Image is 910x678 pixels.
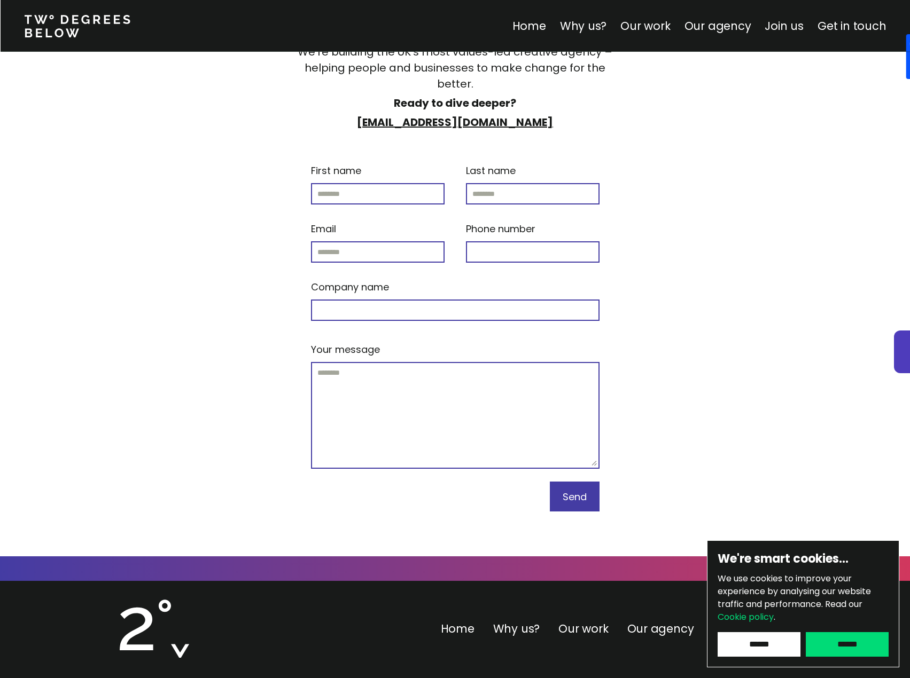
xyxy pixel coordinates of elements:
a: Our work [558,621,608,636]
input: Company name [311,299,600,321]
p: Last name [466,163,516,178]
h6: We're smart cookies… [718,551,889,567]
a: Our agency [684,18,751,34]
input: Phone number [466,241,600,263]
a: Our work [620,18,670,34]
p: Company name [311,280,389,294]
a: Cookie policy [718,611,774,623]
p: We use cookies to improve your experience by analysing our website traffic and performance. [718,572,889,624]
input: Last name [466,183,600,204]
a: Why us? [559,18,606,34]
input: Email [311,241,445,263]
input: First name [311,183,445,204]
a: Home [441,621,475,636]
p: We're building the UK's most values-led creative agency – helping people and businesses to make c... [287,44,623,92]
a: Home [512,18,546,34]
p: Phone number [466,222,535,236]
p: Your message [311,342,380,357]
textarea: Your message [311,362,600,469]
a: Get in touch [818,18,886,34]
p: First name [311,163,361,178]
button: Send [550,482,600,511]
strong: Ready to dive deeper? [394,96,516,111]
p: Email [311,222,336,236]
a: Our agency [627,621,694,636]
a: Why us? [493,621,540,636]
span: Send [563,490,587,503]
a: [EMAIL_ADDRESS][DOMAIN_NAME] [357,115,553,130]
span: Read our . [718,598,862,623]
a: Join us [765,18,804,34]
